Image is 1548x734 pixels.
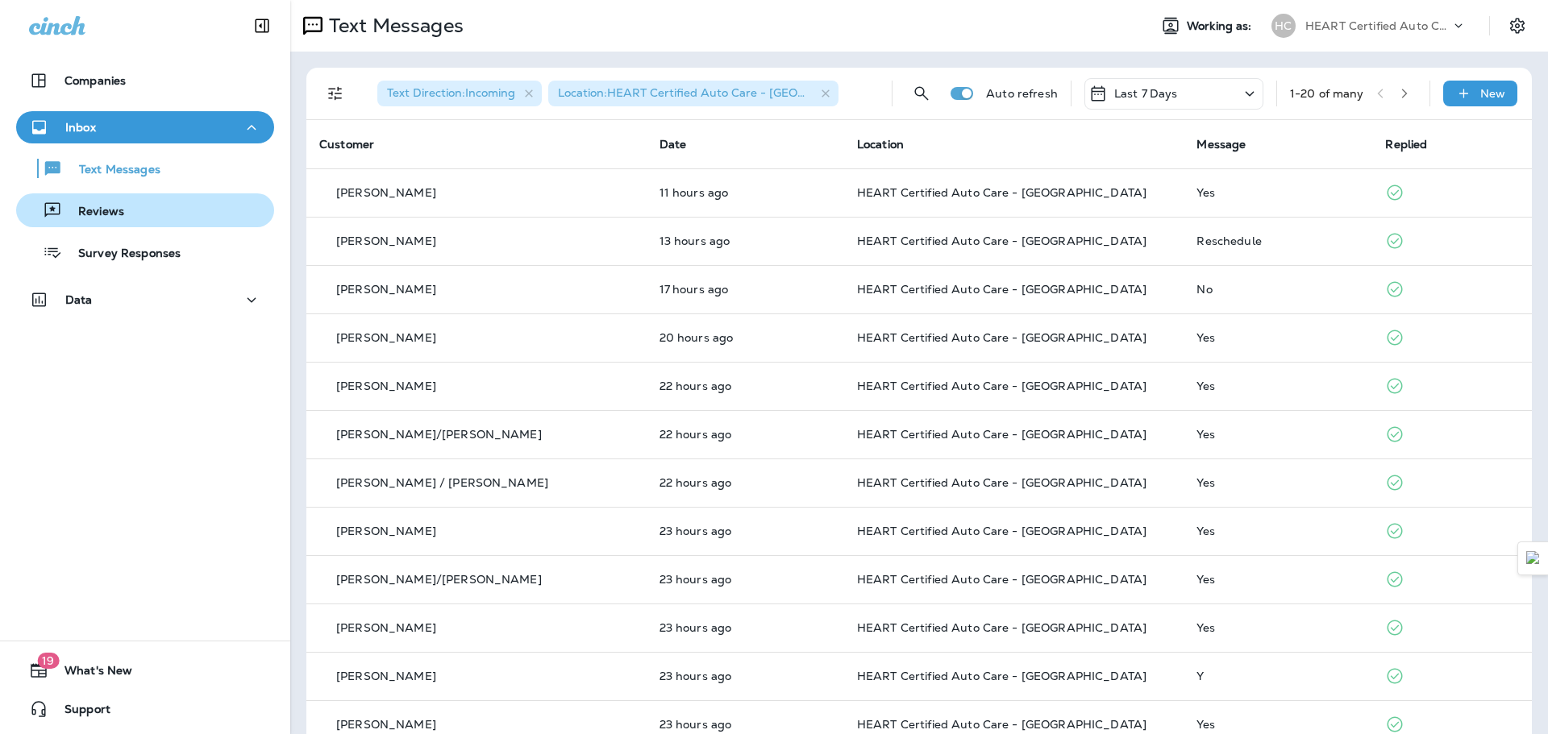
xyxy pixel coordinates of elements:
[16,193,274,227] button: Reviews
[16,284,274,316] button: Data
[16,235,274,269] button: Survey Responses
[1196,573,1359,586] div: Yes
[660,283,831,296] p: Oct 12, 2025 03:22 PM
[336,283,436,296] p: [PERSON_NAME]
[660,137,687,151] span: Date
[1480,87,1505,100] p: New
[905,77,938,110] button: Search Messages
[857,427,1146,442] span: HEART Certified Auto Care - [GEOGRAPHIC_DATA]
[1196,379,1359,392] div: Yes
[387,85,515,100] span: Text Direction : Incoming
[336,476,548,489] p: [PERSON_NAME] / [PERSON_NAME]
[1503,11,1532,40] button: Settings
[1271,14,1296,38] div: HC
[336,670,436,682] p: [PERSON_NAME]
[660,525,831,537] p: Oct 12, 2025 09:22 AM
[322,14,464,38] p: Text Messages
[1196,621,1359,634] div: Yes
[37,653,59,669] span: 19
[660,718,831,731] p: Oct 12, 2025 09:03 AM
[1196,186,1359,199] div: Yes
[62,247,181,262] p: Survey Responses
[660,428,831,441] p: Oct 12, 2025 09:45 AM
[64,74,126,87] p: Companies
[1196,234,1359,247] div: Reschedule
[1196,476,1359,489] div: Yes
[65,121,96,134] p: Inbox
[336,621,436,634] p: [PERSON_NAME]
[857,524,1146,538] span: HEART Certified Auto Care - [GEOGRAPHIC_DATA]
[336,428,542,441] p: [PERSON_NAME]/[PERSON_NAME]
[16,111,274,143] button: Inbox
[63,163,160,178] p: Text Messages
[336,331,436,344] p: [PERSON_NAME]
[62,205,124,220] p: Reviews
[548,81,838,106] div: Location:HEART Certified Auto Care - [GEOGRAPHIC_DATA]
[336,234,436,247] p: [PERSON_NAME]
[1196,331,1359,344] div: Yes
[660,670,831,682] p: Oct 12, 2025 09:11 AM
[336,379,436,392] p: [PERSON_NAME]
[1196,670,1359,682] div: Y
[660,186,831,199] p: Oct 12, 2025 08:44 PM
[660,331,831,344] p: Oct 12, 2025 12:11 PM
[857,572,1146,587] span: HEART Certified Auto Care - [GEOGRAPHIC_DATA]
[336,186,436,199] p: [PERSON_NAME]
[660,379,831,392] p: Oct 12, 2025 09:49 AM
[319,77,352,110] button: Filters
[660,621,831,634] p: Oct 12, 2025 09:14 AM
[336,718,436,731] p: [PERSON_NAME]
[65,293,93,306] p: Data
[1305,19,1450,32] p: HEART Certified Auto Care
[1196,137,1246,151] span: Message
[16,151,274,185] button: Text Messages
[857,475,1146,490] span: HEART Certified Auto Care - [GEOGRAPHIC_DATA]
[558,85,893,100] span: Location : HEART Certified Auto Care - [GEOGRAPHIC_DATA]
[660,476,831,489] p: Oct 12, 2025 09:38 AM
[319,137,374,151] span: Customer
[857,282,1146,297] span: HEART Certified Auto Care - [GEOGRAPHIC_DATA]
[857,137,904,151] span: Location
[1526,551,1541,566] img: Detect Auto
[857,669,1146,683] span: HEART Certified Auto Care - [GEOGRAPHIC_DATA]
[857,330,1146,345] span: HEART Certified Auto Care - [GEOGRAPHIC_DATA]
[857,185,1146,200] span: HEART Certified Auto Care - [GEOGRAPHIC_DATA]
[1114,87,1178,100] p: Last 7 Days
[336,525,436,537] p: [PERSON_NAME]
[1196,525,1359,537] div: Yes
[660,573,831,586] p: Oct 12, 2025 09:17 AM
[857,234,1146,248] span: HEART Certified Auto Care - [GEOGRAPHIC_DATA]
[857,379,1146,393] span: HEART Certified Auto Care - [GEOGRAPHIC_DATA]
[660,234,831,247] p: Oct 12, 2025 06:36 PM
[377,81,542,106] div: Text Direction:Incoming
[1187,19,1255,33] span: Working as:
[16,693,274,725] button: Support
[239,10,285,42] button: Collapse Sidebar
[48,703,110,722] span: Support
[336,573,542,586] p: [PERSON_NAME]/[PERSON_NAME]
[1196,718,1359,731] div: Yes
[1196,283,1359,296] div: No
[986,87,1058,100] p: Auto refresh
[16,654,274,686] button: 19What's New
[1196,428,1359,441] div: Yes
[1385,137,1427,151] span: Replied
[857,620,1146,635] span: HEART Certified Auto Care - [GEOGRAPHIC_DATA]
[857,717,1146,732] span: HEART Certified Auto Care - [GEOGRAPHIC_DATA]
[16,64,274,97] button: Companies
[48,664,132,683] span: What's New
[1290,87,1364,100] div: 1 - 20 of many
